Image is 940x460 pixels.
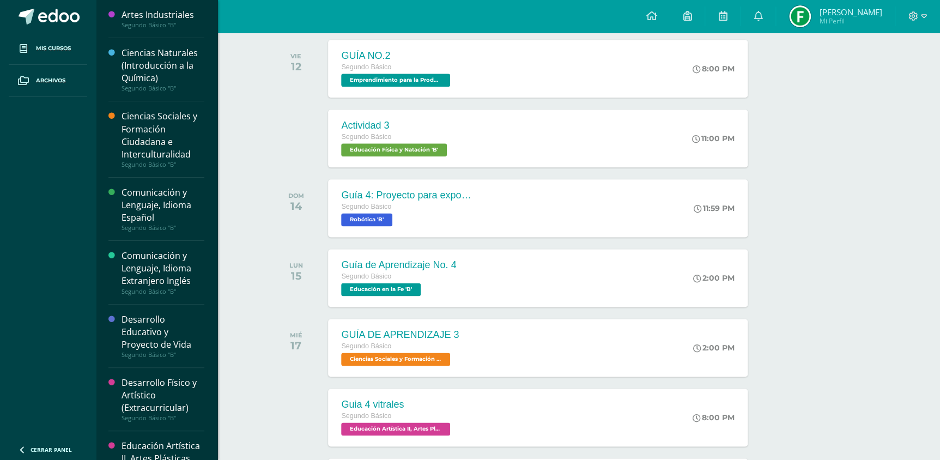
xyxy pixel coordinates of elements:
[122,351,204,359] div: Segundo Básico "B"
[122,377,204,422] a: Desarrollo Físico y Artístico (Extracurricular)Segundo Básico "B"
[341,412,391,420] span: Segundo Básico
[341,342,391,350] span: Segundo Básico
[122,84,204,92] div: Segundo Básico "B"
[122,250,204,287] div: Comunicación y Lenguaje, Idioma Extranjero Inglés
[122,21,204,29] div: Segundo Básico "B"
[122,110,204,168] a: Ciencias Sociales y Formación Ciudadana e InterculturalidadSegundo Básico "B"
[122,250,204,295] a: Comunicación y Lenguaje, Idioma Extranjero InglésSegundo Básico "B"
[288,199,304,213] div: 14
[341,329,459,341] div: GUÍA DE APRENDIZAJE 3
[692,134,735,143] div: 11:00 PM
[341,353,450,366] span: Ciencias Sociales y Formación Ciudadana e Interculturalidad 'B'
[341,422,450,435] span: Educación Artística II, Artes Plásticas 'B'
[341,63,391,71] span: Segundo Básico
[289,262,303,269] div: LUN
[9,65,87,97] a: Archivos
[122,377,204,414] div: Desarrollo Físico y Artístico (Extracurricular)
[122,161,204,168] div: Segundo Básico "B"
[341,133,391,141] span: Segundo Básico
[694,203,735,213] div: 11:59 PM
[122,186,204,224] div: Comunicación y Lenguaje, Idioma Español
[693,343,735,353] div: 2:00 PM
[31,446,72,453] span: Cerrar panel
[693,64,735,74] div: 8:00 PM
[341,283,421,296] span: Educación en la Fe 'B'
[122,9,204,29] a: Artes IndustrialesSegundo Básico "B"
[122,313,204,351] div: Desarrollo Educativo y Proyecto de Vida
[290,339,302,352] div: 17
[341,273,391,280] span: Segundo Básico
[36,76,65,85] span: Archivos
[122,47,204,92] a: Ciencias Naturales (Introducción a la Química)Segundo Básico "B"
[341,74,450,87] span: Emprendimiento para la Productividad 'B'
[122,9,204,21] div: Artes Industriales
[9,33,87,65] a: Mis cursos
[290,60,301,73] div: 12
[341,203,391,210] span: Segundo Básico
[693,273,735,283] div: 2:00 PM
[122,47,204,84] div: Ciencias Naturales (Introducción a la Química)
[341,399,453,410] div: Guia 4 vitrales
[122,288,204,295] div: Segundo Básico "B"
[341,50,453,62] div: GUÍA NO.2
[341,190,472,201] div: Guía 4: Proyecto para exposición
[290,52,301,60] div: VIE
[122,110,204,160] div: Ciencias Sociales y Formación Ciudadana e Interculturalidad
[36,44,71,53] span: Mis cursos
[819,7,882,17] span: [PERSON_NAME]
[288,192,304,199] div: DOM
[122,313,204,359] a: Desarrollo Educativo y Proyecto de VidaSegundo Básico "B"
[341,143,447,156] span: Educación Física y Natación 'B'
[122,224,204,232] div: Segundo Básico "B"
[289,269,303,282] div: 15
[693,413,735,422] div: 8:00 PM
[290,331,302,339] div: MIÉ
[341,120,450,131] div: Actividad 3
[122,414,204,422] div: Segundo Básico "B"
[819,16,882,26] span: Mi Perfil
[341,259,456,271] div: Guía de Aprendizaje No. 4
[122,186,204,232] a: Comunicación y Lenguaje, Idioma EspañolSegundo Básico "B"
[789,5,811,27] img: d75a0d7f342e31b277280e3f59aba681.png
[341,213,392,226] span: Robótica 'B'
